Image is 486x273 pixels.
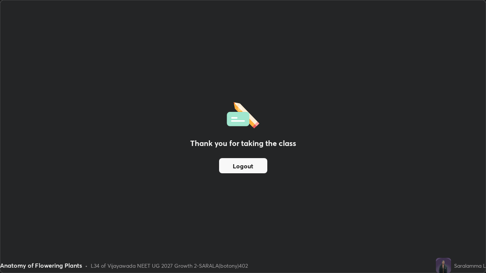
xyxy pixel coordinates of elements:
[436,258,451,273] img: e07e4dab6a7b43a1831a2c76b14e2e97.jpg
[85,262,88,270] div: •
[91,262,248,270] div: L34 of Vijayawada NEET UG 2027 Growth 2-SARALA(botony)402
[227,100,259,129] img: offlineFeedback.1438e8b3.svg
[454,262,486,270] div: Saralamma L
[219,158,267,173] button: Logout
[190,138,296,149] h2: Thank you for taking the class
